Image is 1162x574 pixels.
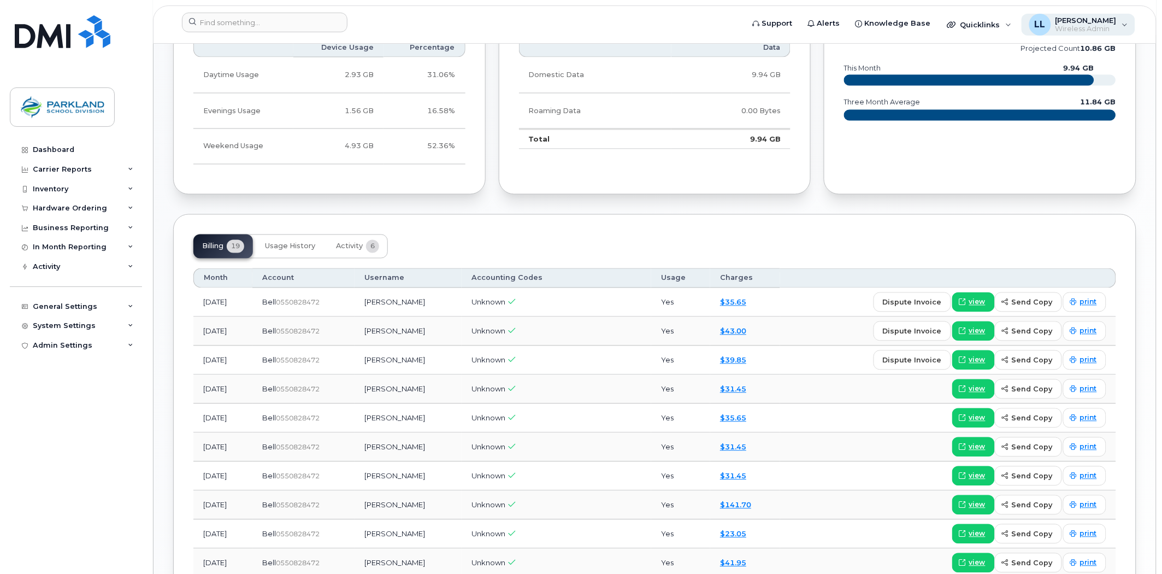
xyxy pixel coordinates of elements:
tr: Friday from 6:00pm to Monday 8:00am [193,129,465,165]
a: print [1063,379,1106,399]
span: Unknown [471,472,505,481]
td: Yes [651,491,710,520]
span: view [969,384,986,394]
span: send copy [1012,558,1053,569]
td: [DATE] [193,404,252,433]
td: 0.00 Bytes [671,93,791,129]
span: LL [1035,18,1046,31]
span: send copy [1012,297,1053,308]
button: send copy [995,350,1062,370]
th: Accounting Codes [462,268,651,288]
text: 11.84 GB [1081,98,1116,106]
span: Bell [262,530,276,538]
button: send copy [995,437,1062,457]
td: Roaming Data [519,93,671,129]
span: Unknown [471,501,505,509]
span: send copy [1012,500,1053,511]
a: Knowledge Base [848,13,939,34]
td: [DATE] [193,491,252,520]
a: print [1063,350,1106,370]
a: Support [745,13,800,34]
span: 6 [366,240,379,253]
a: $39.85 [720,356,746,365]
span: print [1080,297,1097,307]
a: view [952,437,995,457]
a: Alerts [800,13,848,34]
span: 0550828472 [276,327,320,336]
a: view [952,350,995,370]
span: print [1080,384,1097,394]
td: [DATE] [193,520,252,549]
span: Alerts [817,18,840,29]
td: [PERSON_NAME] [355,346,462,375]
span: Support [762,18,793,29]
a: view [952,553,995,573]
span: Usage History [265,242,315,251]
td: [PERSON_NAME] [355,404,462,433]
td: 16.58% [384,93,465,129]
td: 2.93 GB [293,57,384,93]
th: Account [252,268,355,288]
div: Quicklinks [940,14,1019,36]
a: view [952,466,995,486]
a: $35.65 [720,414,746,423]
span: view [969,500,986,510]
td: Evenings Usage [193,93,293,129]
td: [DATE] [193,288,252,317]
span: print [1080,355,1097,365]
a: view [952,524,995,544]
span: Bell [262,414,276,423]
td: [PERSON_NAME] [355,433,462,462]
span: view [969,355,986,365]
span: send copy [1012,529,1053,540]
button: send copy [995,524,1062,544]
button: send copy [995,321,1062,341]
span: Unknown [471,530,505,538]
th: Charges [710,268,780,288]
button: send copy [995,292,1062,312]
td: Yes [651,317,710,346]
span: Unknown [471,443,505,452]
a: view [952,292,995,312]
td: 9.94 GB [671,57,791,93]
a: $141.70 [720,501,751,509]
a: $31.45 [720,385,746,394]
button: dispute invoice [874,321,951,341]
span: send copy [1012,442,1053,453]
span: view [969,297,986,307]
span: 0550828472 [276,356,320,365]
a: $23.05 [720,530,746,538]
span: Bell [262,472,276,481]
span: dispute invoice [883,297,942,308]
span: Unknown [471,559,505,567]
th: Month [193,268,252,288]
span: view [969,442,986,452]
div: Linda Lee [1022,14,1136,36]
td: [PERSON_NAME] [355,375,462,404]
td: 1.56 GB [293,93,384,129]
a: view [952,321,995,341]
td: [PERSON_NAME] [355,288,462,317]
td: Domestic Data [519,57,671,93]
span: 0550828472 [276,414,320,423]
td: Yes [651,462,710,491]
tspan: 10.86 GB [1081,44,1116,52]
span: print [1080,529,1097,539]
td: [DATE] [193,433,252,462]
text: three month average [844,98,921,106]
span: send copy [1012,326,1053,337]
span: Activity [336,242,363,251]
span: Unknown [471,298,505,307]
span: Bell [262,356,276,365]
td: [DATE] [193,346,252,375]
text: projected count [1021,44,1116,52]
input: Find something... [182,13,347,32]
td: 9.94 GB [671,129,791,150]
a: $35.65 [720,298,746,307]
td: [DATE] [193,375,252,404]
span: send copy [1012,471,1053,482]
a: print [1063,553,1106,573]
td: [PERSON_NAME] [355,520,462,549]
tr: Weekdays from 6:00pm to 8:00am [193,93,465,129]
td: 4.93 GB [293,129,384,165]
